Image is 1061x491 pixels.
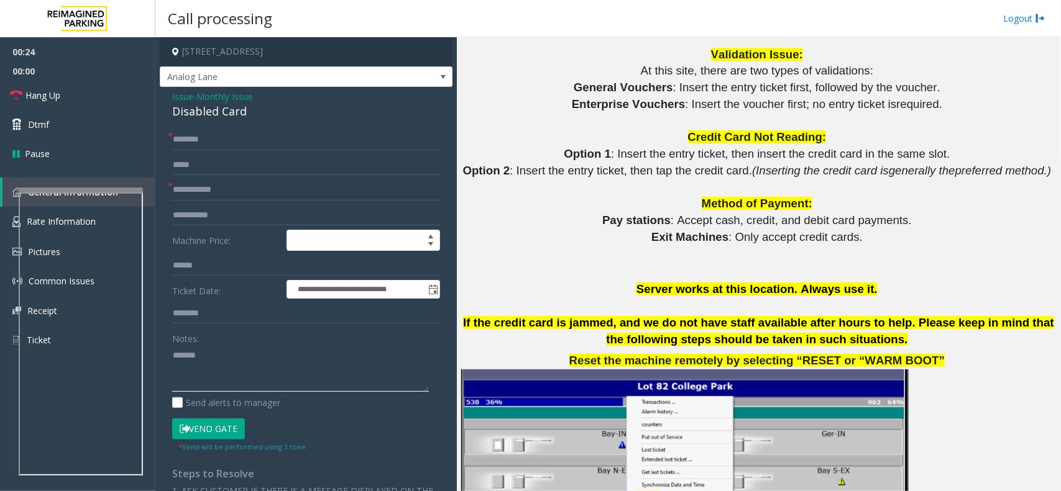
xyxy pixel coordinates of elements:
h4: [STREET_ADDRESS] [160,37,452,66]
img: 'icon' [12,307,21,315]
a: Logout [1003,12,1045,25]
label: Ticket Date: [169,280,283,299]
span: If the credit card is jammed, and we do not have staff available after hours to help. Please keep... [463,316,1054,346]
div: Disabled Card [172,103,440,120]
span: Server works at this location. Always use it. [636,282,878,295]
img: 'icon' [12,248,22,256]
span: . [939,97,942,110]
span: Option 2 [463,164,510,177]
span: Decrease value [422,240,439,250]
span: Option 1 [564,147,612,160]
span: Analog Lane [160,67,393,87]
h4: Steps to Resolve [172,468,440,480]
span: Method of Payment: [702,197,812,210]
span: Pause [25,147,50,160]
span: generally the [889,164,955,177]
span: - [193,91,253,102]
span: Hang Up [25,89,60,102]
span: : Accept cash, credit, and debit card payments. [671,214,912,227]
img: 'icon' [12,216,21,227]
span: : Insert the entry ticket first, followed by the voucher. [673,81,940,94]
span: (Inserting the credit card is [752,164,889,177]
img: 'icon' [12,187,22,197]
img: 'icon' [12,335,21,346]
span: Monthly Issue [196,90,253,103]
span: Toggle popup [426,281,439,298]
span: Pay stations [602,214,671,227]
img: 'icon' [12,276,22,286]
h3: Call processing [162,3,278,34]
span: : Only accept credit cards. [728,230,863,243]
span: : Insert the voucher first; no entry ticket is [685,97,896,110]
button: Vend Gate [172,418,245,439]
span: : Insert the entry ticket, then tap the credit card. [510,164,752,177]
small: Vend will be performed using 1 tone [178,442,306,451]
span: Increase value [422,230,439,240]
span: General Vouchers [574,81,673,94]
label: Machine Price: [169,230,283,251]
label: Send alerts to manager [172,396,280,409]
span: required [897,97,939,110]
span: Dtmf [28,118,49,131]
span: General Information [28,186,118,198]
span: Exit Machines [651,230,728,243]
a: General Information [2,178,155,207]
span: preferred method.) [955,164,1052,177]
span: Reset the machine remotely by selecting “RESET or “WARM BOOT” [569,354,945,367]
label: Notes: [172,328,199,345]
span: Enterprise Vouchers [572,97,685,110]
span: : Insert the entry ticket, then insert the credit card in the same slot. [611,147,950,160]
span: Issue [172,90,193,103]
span: Credit Card Not Reading: [688,130,827,143]
span: Validation Issue: [711,48,803,61]
span: At this site, there are two types of validations: [641,64,873,77]
img: logout [1036,12,1045,25]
